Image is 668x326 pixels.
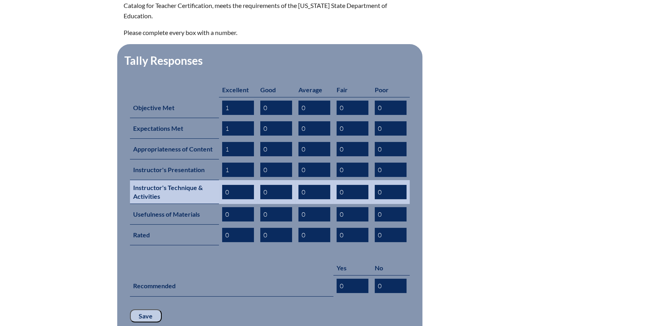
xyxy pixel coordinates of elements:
th: Yes [333,260,372,276]
th: Good [257,82,295,97]
th: Rated [130,225,219,245]
p: Please complete every box with a number. [124,27,403,38]
th: No [372,260,410,276]
th: Expectations Met [130,118,219,139]
th: Average [295,82,333,97]
th: Fair [333,82,372,97]
legend: Tally Responses [124,54,203,67]
th: Appropriateness of Content [130,139,219,159]
input: Save [130,309,162,323]
th: Instructor's Technique & Activities [130,180,219,204]
th: Recommended [130,276,333,297]
th: Usefulness of Materials [130,204,219,225]
th: Objective Met [130,97,219,118]
th: Excellent [219,82,257,97]
th: Poor [372,82,410,97]
th: Instructor's Presentation [130,159,219,180]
